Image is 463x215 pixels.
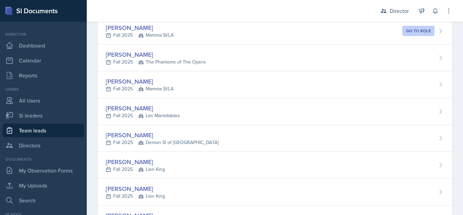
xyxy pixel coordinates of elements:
a: [PERSON_NAME] Fall 2025Les Mariettables [98,98,452,125]
a: Reports [3,69,84,82]
div: Documents [3,156,84,162]
span: Mamma SI/LA [138,85,174,92]
a: [PERSON_NAME] Fall 2025Demon SI of [GEOGRAPHIC_DATA] [98,125,452,152]
div: Fall 2025 [106,193,165,200]
a: [PERSON_NAME] Fall 2025Lion King [98,179,452,205]
div: [PERSON_NAME] [106,50,205,59]
a: Directors [3,139,84,152]
span: Mamma SI/LA [138,32,174,39]
div: Go to role [406,28,431,34]
div: [PERSON_NAME] [106,77,174,86]
a: My Observation Forms [3,164,84,177]
a: [PERSON_NAME] Fall 2025Lion King [98,152,452,179]
div: Fall 2025 [106,166,165,173]
div: [PERSON_NAME] [106,184,165,193]
div: Fall 2025 [106,85,174,92]
div: [PERSON_NAME] [106,130,219,140]
div: Fall 2025 [106,139,219,146]
div: Director [3,31,84,37]
span: Les Mariettables [138,112,180,119]
div: Fall 2025 [106,32,174,39]
div: Fall 2025 [106,112,180,119]
a: Search [3,194,84,207]
a: [PERSON_NAME] Fall 2025Mamma SI/LA [98,71,452,98]
div: [PERSON_NAME] [106,157,165,166]
a: Team leads [3,124,84,137]
a: Calendar [3,54,84,67]
a: Dashboard [3,39,84,52]
span: Lion King [138,193,165,200]
span: The Phantoms of The Opera [138,58,205,66]
button: Go to role [402,26,435,36]
span: Demon SI of [GEOGRAPHIC_DATA] [138,139,219,146]
div: [PERSON_NAME] [106,23,174,32]
div: Users [3,86,84,92]
div: Director [390,7,409,15]
span: Lion King [138,166,165,173]
a: My Uploads [3,179,84,192]
div: [PERSON_NAME] [106,104,180,113]
a: All Users [3,94,84,107]
a: [PERSON_NAME] Fall 2025Mamma SI/LA Go to role [98,18,452,44]
div: Fall 2025 [106,58,205,66]
a: Si leaders [3,109,84,122]
a: [PERSON_NAME] Fall 2025The Phantoms of The Opera [98,44,452,71]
